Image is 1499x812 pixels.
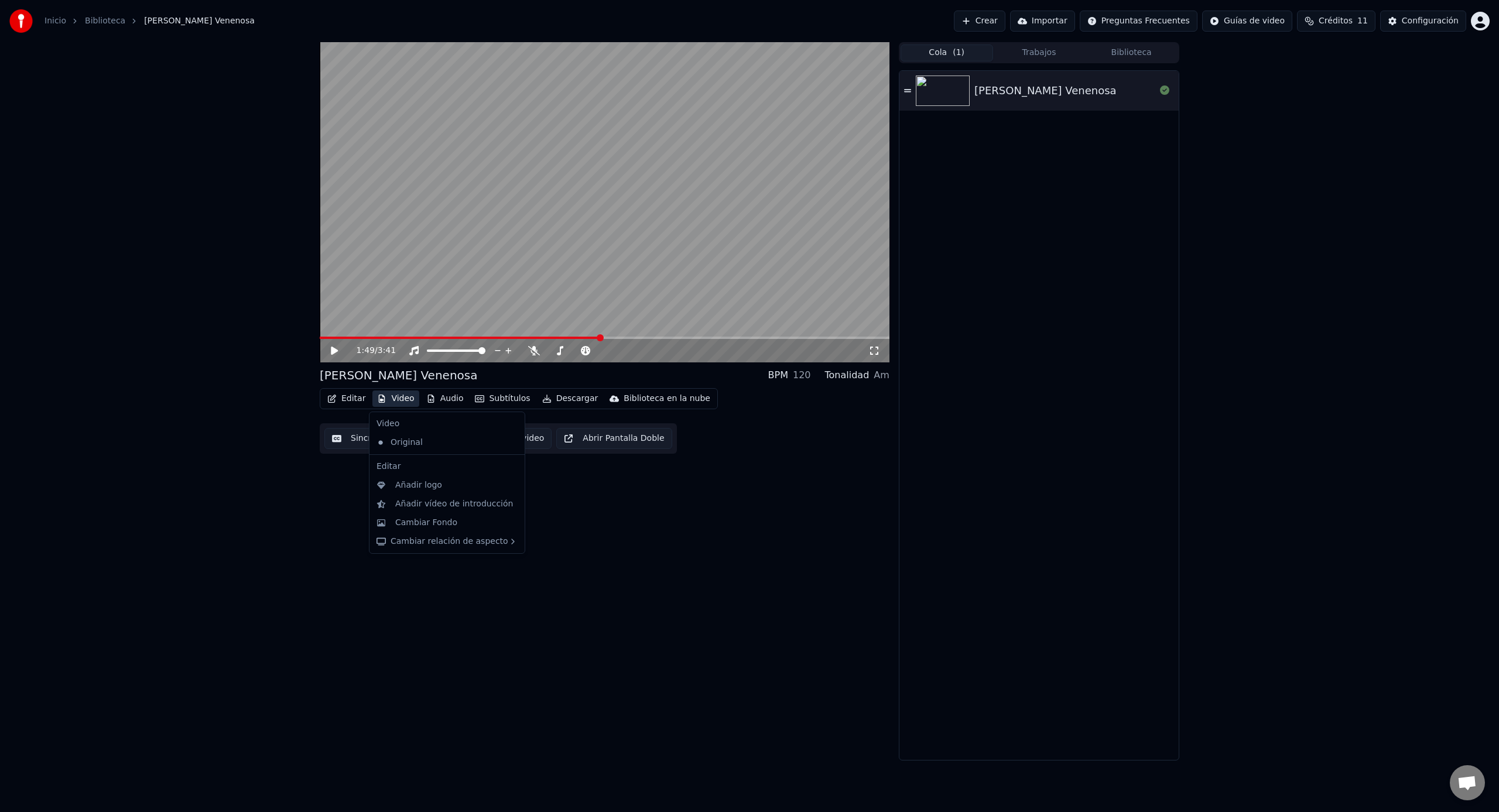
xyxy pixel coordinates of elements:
[1010,11,1075,32] button: Importar
[372,532,522,551] div: Cambiar relación de aspecto
[624,393,710,405] div: Biblioteca en la nube
[1297,11,1375,32] button: Créditos11
[538,390,603,407] button: Descargar
[470,390,535,407] button: Subtítulos
[901,44,993,61] button: Cola
[378,345,396,357] span: 3:41
[372,390,419,407] button: Video
[320,367,478,383] div: [PERSON_NAME] Venenosa
[556,428,672,449] button: Abrir Pantalla Doble
[825,368,870,382] div: Tonalidad
[372,457,522,476] div: Editar
[1085,44,1178,61] button: Biblioteca
[793,368,811,382] div: 120
[1357,15,1368,27] span: 11
[323,390,370,407] button: Editar
[1319,15,1353,27] span: Créditos
[372,433,505,452] div: Original
[954,11,1005,32] button: Crear
[395,479,442,491] div: Añadir logo
[768,368,788,382] div: BPM
[372,414,522,433] div: Video
[974,83,1117,99] div: [PERSON_NAME] Venenosa
[422,390,468,407] button: Audio
[395,498,513,510] div: Añadir vídeo de introducción
[357,345,385,357] div: /
[357,345,375,357] span: 1:49
[1202,11,1292,32] button: Guías de video
[144,15,255,27] span: [PERSON_NAME] Venenosa
[1380,11,1466,32] button: Configuración
[1450,765,1485,800] div: Chat abierto
[1402,15,1459,27] div: Configuración
[45,15,255,27] nav: breadcrumb
[993,44,1086,61] button: Trabajos
[953,47,964,59] span: ( 1 )
[874,368,889,382] div: Am
[395,517,457,529] div: Cambiar Fondo
[9,9,33,33] img: youka
[85,15,125,27] a: Biblioteca
[1080,11,1197,32] button: Preguntas Frecuentes
[45,15,66,27] a: Inicio
[324,428,451,449] button: Sincronización manual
